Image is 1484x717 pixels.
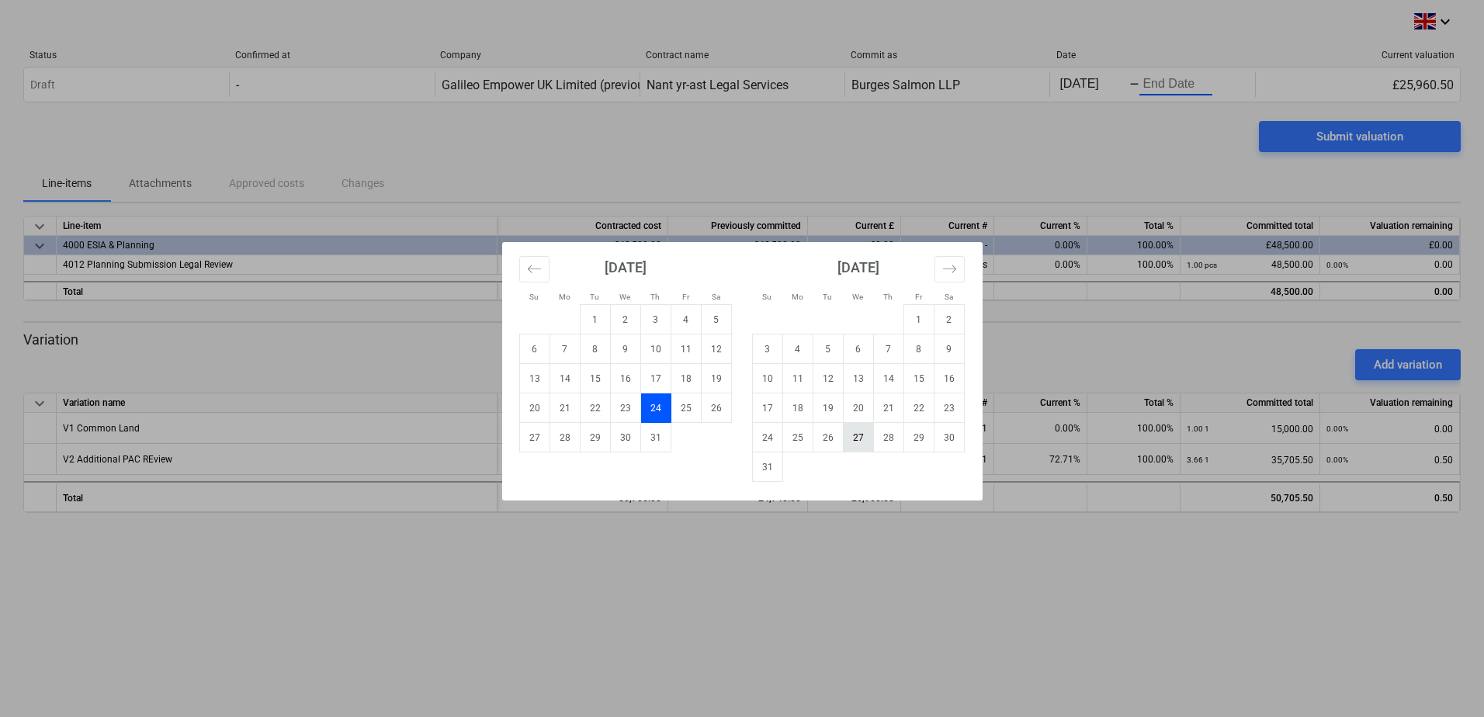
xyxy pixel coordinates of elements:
[671,305,701,334] td: Choose Friday, July 4, 2025 as your check-out date. It's available.
[762,293,771,301] small: Su
[873,334,903,364] td: Choose Thursday, August 7, 2025 as your check-out date. It's available.
[782,423,813,452] td: Choose Monday, August 25, 2025 as your check-out date. It's available.
[671,393,701,423] td: Choose Friday, July 25, 2025 as your check-out date. It's available.
[712,293,720,301] small: Sa
[752,393,782,423] td: Choose Sunday, August 17, 2025 as your check-out date. It's available.
[640,334,671,364] td: Choose Thursday, July 10, 2025 as your check-out date. It's available.
[843,334,873,364] td: Choose Wednesday, August 6, 2025 as your check-out date. It's available.
[823,293,832,301] small: Tu
[701,305,731,334] td: Choose Saturday, July 5, 2025 as your check-out date. It's available.
[682,293,689,301] small: Fr
[782,364,813,393] td: Choose Monday, August 11, 2025 as your check-out date. It's available.
[519,364,550,393] td: Choose Sunday, July 13, 2025 as your check-out date. It's available.
[550,364,580,393] td: Choose Monday, July 14, 2025 as your check-out date. It's available.
[650,293,660,301] small: Th
[843,423,873,452] td: Choose Wednesday, August 27, 2025 as your check-out date. It's available.
[550,334,580,364] td: Choose Monday, July 7, 2025 as your check-out date. It's available.
[752,364,782,393] td: Choose Sunday, August 10, 2025 as your check-out date. It's available.
[519,423,550,452] td: Choose Sunday, July 27, 2025 as your check-out date. It's available.
[701,334,731,364] td: Choose Saturday, July 12, 2025 as your check-out date. It's available.
[782,393,813,423] td: Choose Monday, August 18, 2025 as your check-out date. It's available.
[945,293,953,301] small: Sa
[580,423,610,452] td: Choose Tuesday, July 29, 2025 as your check-out date. It's available.
[550,393,580,423] td: Choose Monday, July 21, 2025 as your check-out date. It's available.
[671,334,701,364] td: Choose Friday, July 11, 2025 as your check-out date. It's available.
[580,364,610,393] td: Choose Tuesday, July 15, 2025 as your check-out date. It's available.
[792,293,803,301] small: Mo
[843,393,873,423] td: Choose Wednesday, August 20, 2025 as your check-out date. It's available.
[873,423,903,452] td: Choose Thursday, August 28, 2025 as your check-out date. It's available.
[903,423,934,452] td: Choose Friday, August 29, 2025 as your check-out date. It's available.
[813,334,843,364] td: Choose Tuesday, August 5, 2025 as your check-out date. It's available.
[619,293,630,301] small: We
[813,423,843,452] td: Choose Tuesday, August 26, 2025 as your check-out date. It's available.
[813,364,843,393] td: Choose Tuesday, August 12, 2025 as your check-out date. It's available.
[580,305,610,334] td: Choose Tuesday, July 1, 2025 as your check-out date. It's available.
[701,393,731,423] td: Choose Saturday, July 26, 2025 as your check-out date. It's available.
[873,364,903,393] td: Choose Thursday, August 14, 2025 as your check-out date. It's available.
[934,334,964,364] td: Choose Saturday, August 9, 2025 as your check-out date. It's available.
[813,393,843,423] td: Choose Tuesday, August 19, 2025 as your check-out date. It's available.
[605,259,647,275] strong: [DATE]
[502,242,983,501] div: Calendar
[752,334,782,364] td: Choose Sunday, August 3, 2025 as your check-out date. It's available.
[752,452,782,482] td: Choose Sunday, August 31, 2025 as your check-out date. It's available.
[519,393,550,423] td: Choose Sunday, July 20, 2025 as your check-out date. It's available.
[519,334,550,364] td: Choose Sunday, July 6, 2025 as your check-out date. It's available.
[610,423,640,452] td: Choose Wednesday, July 30, 2025 as your check-out date. It's available.
[934,364,964,393] td: Choose Saturday, August 16, 2025 as your check-out date. It's available.
[550,423,580,452] td: Choose Monday, July 28, 2025 as your check-out date. It's available.
[873,393,903,423] td: Choose Thursday, August 21, 2025 as your check-out date. It's available.
[837,259,879,275] strong: [DATE]
[519,256,550,282] button: Move backward to switch to the previous month.
[610,393,640,423] td: Choose Wednesday, July 23, 2025 as your check-out date. It's available.
[590,293,599,301] small: Tu
[915,293,922,301] small: Fr
[640,305,671,334] td: Choose Thursday, July 3, 2025 as your check-out date. It's available.
[903,364,934,393] td: Choose Friday, August 15, 2025 as your check-out date. It's available.
[903,393,934,423] td: Choose Friday, August 22, 2025 as your check-out date. It's available.
[934,305,964,334] td: Choose Saturday, August 2, 2025 as your check-out date. It's available.
[782,334,813,364] td: Choose Monday, August 4, 2025 as your check-out date. It's available.
[671,364,701,393] td: Choose Friday, July 18, 2025 as your check-out date. It's available.
[640,393,671,423] td: Selected. Thursday, July 24, 2025
[934,256,965,282] button: Move forward to switch to the next month.
[903,305,934,334] td: Choose Friday, August 1, 2025 as your check-out date. It's available.
[852,293,863,301] small: We
[934,393,964,423] td: Choose Saturday, August 23, 2025 as your check-out date. It's available.
[640,423,671,452] td: Choose Thursday, July 31, 2025 as your check-out date. It's available.
[610,334,640,364] td: Choose Wednesday, July 9, 2025 as your check-out date. It's available.
[559,293,570,301] small: Mo
[843,364,873,393] td: Choose Wednesday, August 13, 2025 as your check-out date. It's available.
[529,293,539,301] small: Su
[610,305,640,334] td: Choose Wednesday, July 2, 2025 as your check-out date. It's available.
[934,423,964,452] td: Choose Saturday, August 30, 2025 as your check-out date. It's available.
[903,334,934,364] td: Choose Friday, August 8, 2025 as your check-out date. It's available.
[701,364,731,393] td: Choose Saturday, July 19, 2025 as your check-out date. It's available.
[640,364,671,393] td: Choose Thursday, July 17, 2025 as your check-out date. It's available.
[580,393,610,423] td: Choose Tuesday, July 22, 2025 as your check-out date. It's available.
[610,364,640,393] td: Choose Wednesday, July 16, 2025 as your check-out date. It's available.
[752,423,782,452] td: Choose Sunday, August 24, 2025 as your check-out date. It's available.
[883,293,893,301] small: Th
[580,334,610,364] td: Choose Tuesday, July 8, 2025 as your check-out date. It's available.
